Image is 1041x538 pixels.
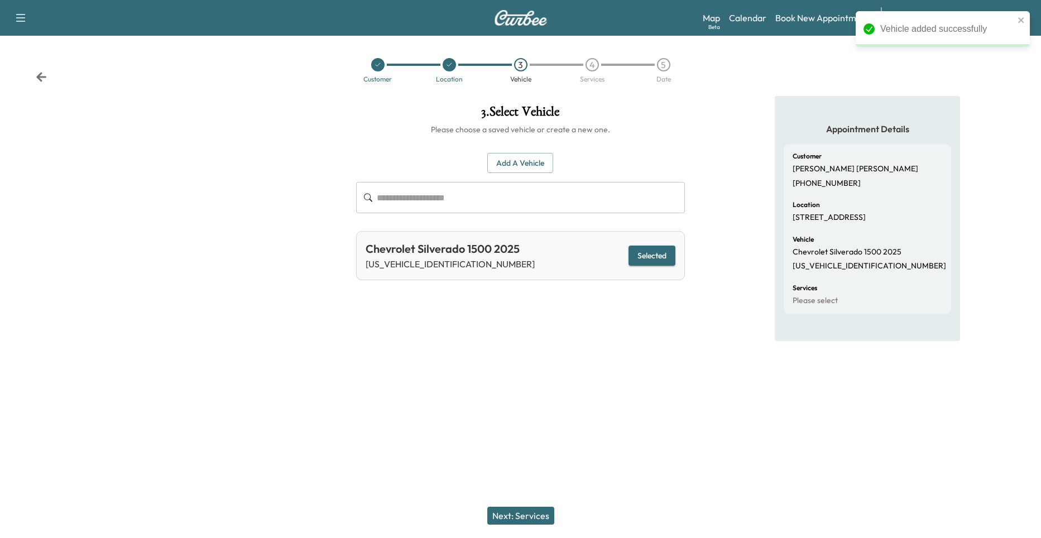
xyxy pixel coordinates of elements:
div: 3 [514,58,527,71]
div: 4 [586,58,599,71]
div: Chevrolet Silverado 1500 2025 [366,241,535,257]
a: Calendar [729,11,766,25]
p: [PHONE_NUMBER] [793,179,861,189]
h1: 3 . Select Vehicle [356,105,685,124]
p: [PERSON_NAME] [PERSON_NAME] [793,164,918,174]
p: [STREET_ADDRESS] [793,213,866,223]
p: [US_VEHICLE_IDENTIFICATION_NUMBER] [793,261,946,271]
h6: Location [793,201,820,208]
h6: Vehicle [793,236,814,243]
button: close [1018,16,1025,25]
div: Vehicle [510,76,531,83]
button: Selected [629,246,675,266]
div: Back [36,71,47,83]
a: MapBeta [703,11,720,25]
p: Please select [793,296,838,306]
div: Beta [708,23,720,31]
h6: Services [793,285,817,291]
h5: Appointment Details [784,123,951,135]
p: Chevrolet Silverado 1500 2025 [793,247,901,257]
img: Curbee Logo [494,10,548,26]
div: Date [656,76,671,83]
p: [US_VEHICLE_IDENTIFICATION_NUMBER] [366,257,535,271]
h6: Please choose a saved vehicle or create a new one. [356,124,685,135]
div: Location [436,76,463,83]
div: Customer [363,76,392,83]
button: Add a Vehicle [487,153,553,174]
h6: Customer [793,153,822,160]
a: Book New Appointment [775,11,870,25]
button: Next: Services [487,507,554,525]
div: 5 [657,58,670,71]
div: Vehicle added successfully [880,22,1014,36]
div: Services [580,76,605,83]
